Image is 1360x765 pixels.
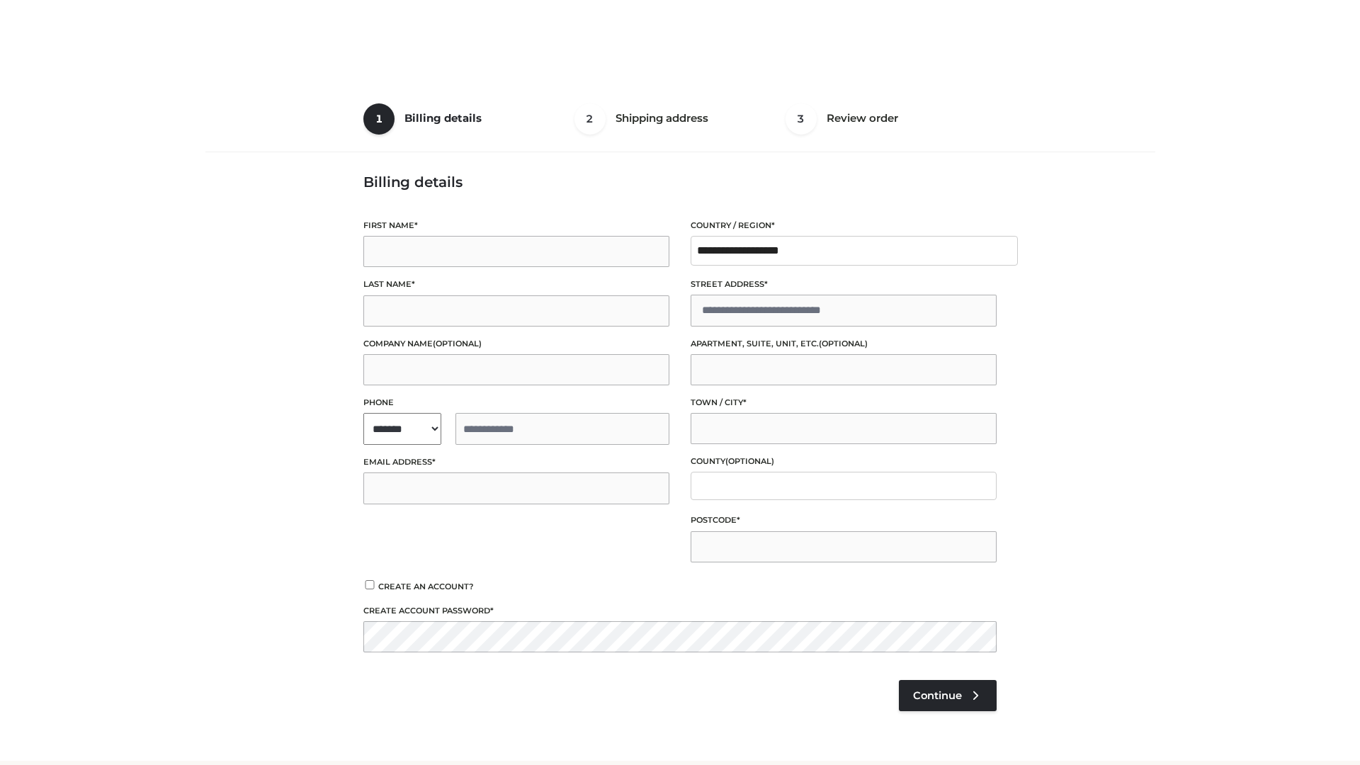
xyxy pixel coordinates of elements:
span: Shipping address [616,111,708,125]
span: (optional) [725,456,774,466]
span: (optional) [819,339,868,348]
span: 3 [786,103,817,135]
span: 1 [363,103,395,135]
label: Create account password [363,604,997,618]
h3: Billing details [363,174,997,191]
label: County [691,455,997,468]
span: (optional) [433,339,482,348]
label: Apartment, suite, unit, etc. [691,337,997,351]
label: Country / Region [691,219,997,232]
label: Company name [363,337,669,351]
input: Create an account? [363,580,376,589]
span: Create an account? [378,582,474,591]
label: Email address [363,455,669,469]
span: Continue [913,689,962,702]
label: Town / City [691,396,997,409]
label: First name [363,219,669,232]
a: Continue [899,680,997,711]
span: Review order [827,111,898,125]
label: Phone [363,396,669,409]
label: Street address [691,278,997,291]
span: 2 [574,103,606,135]
label: Last name [363,278,669,291]
span: Billing details [404,111,482,125]
label: Postcode [691,514,997,527]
